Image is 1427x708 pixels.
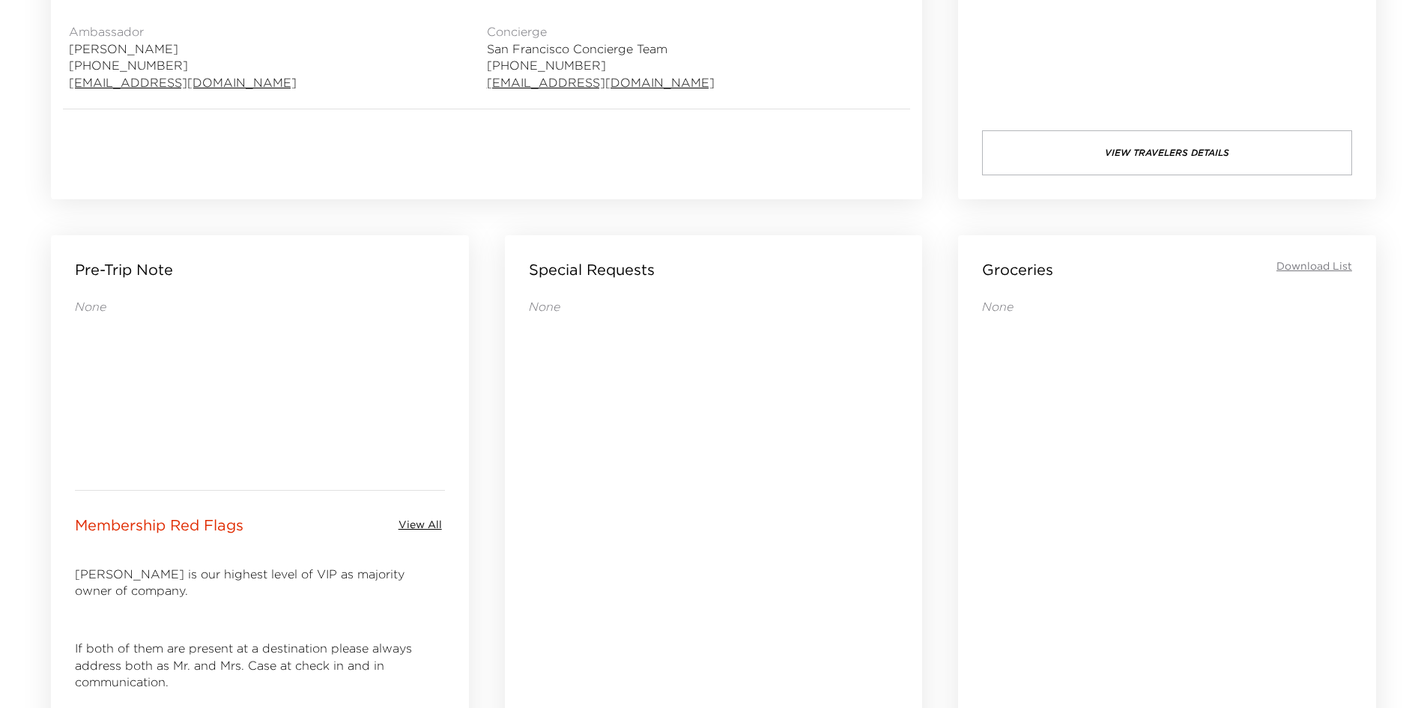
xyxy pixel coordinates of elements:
span: San Francisco Concierge Team [487,40,715,57]
p: Membership Red Flags [75,515,243,536]
p: None [982,298,1352,315]
p: Groceries [982,259,1053,280]
a: [EMAIL_ADDRESS][DOMAIN_NAME] [69,74,297,91]
span: Ambassador [69,23,297,40]
span: [PHONE_NUMBER] [487,57,715,73]
p: None [529,298,899,315]
p: Pre-Trip Note [75,259,173,280]
a: [EMAIL_ADDRESS][DOMAIN_NAME] [487,74,715,91]
button: View Travelers Details [982,130,1352,175]
span: Concierge [487,23,715,40]
span: [PERSON_NAME] [69,40,297,57]
p: None [75,298,445,315]
p: Special Requests [529,259,655,280]
p: If both of them are present at a destination please always address both as Mr. and Mrs. Case at c... [75,640,445,690]
p: [PERSON_NAME] is our highest level of VIP as majority owner of company. [75,566,445,599]
span: [PHONE_NUMBER] [69,57,297,73]
span: View All [399,518,442,533]
button: View All [396,515,445,536]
